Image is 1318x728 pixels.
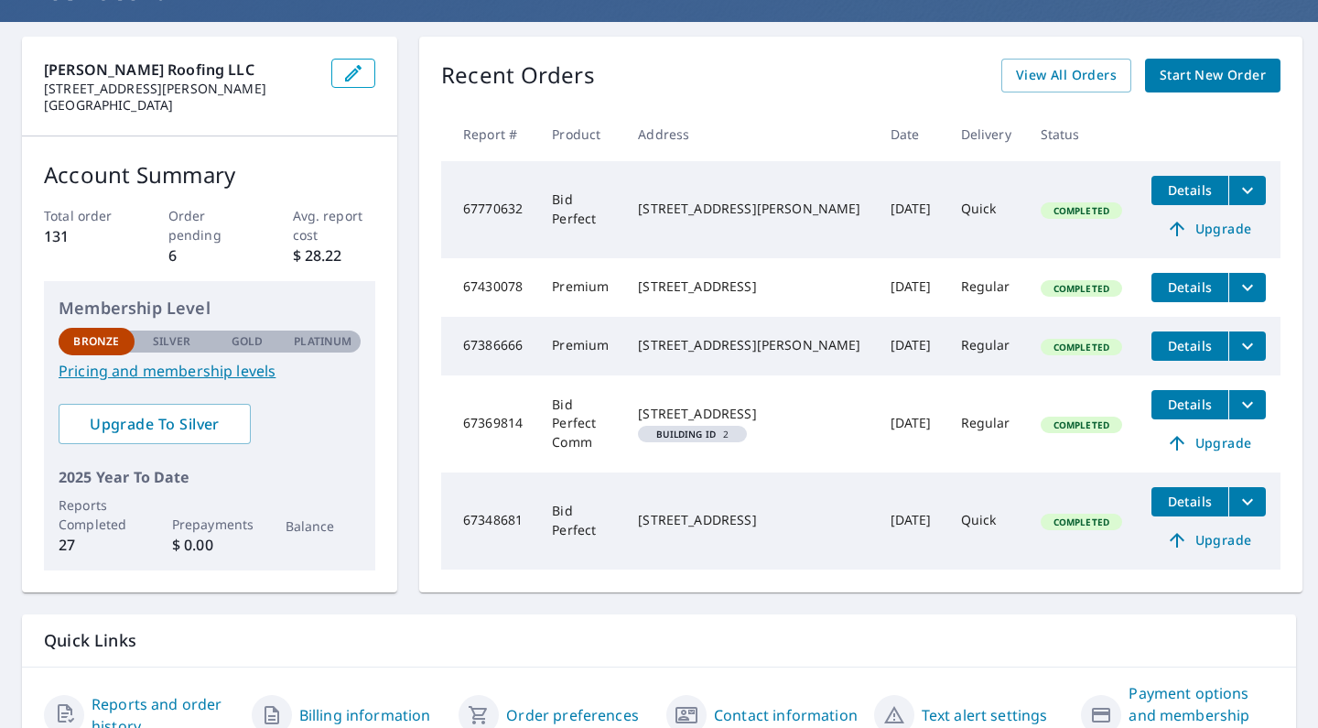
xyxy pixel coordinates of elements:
span: Completed [1043,282,1120,295]
a: View All Orders [1001,59,1131,92]
a: Contact information [714,704,858,726]
p: Avg. report cost [293,206,376,244]
p: Recent Orders [441,59,595,92]
div: [STREET_ADDRESS] [638,405,860,423]
td: Premium [537,258,623,317]
td: Regular [946,317,1026,375]
td: Regular [946,375,1026,473]
span: Details [1162,493,1217,510]
a: Start New Order [1145,59,1280,92]
span: Completed [1043,418,1120,431]
p: Balance [286,516,362,536]
span: Upgrade To Silver [73,414,236,434]
th: Report # [441,107,537,161]
span: Details [1162,337,1217,354]
a: Order preferences [506,704,639,726]
div: [STREET_ADDRESS][PERSON_NAME] [638,200,860,218]
span: Completed [1043,341,1120,353]
p: [STREET_ADDRESS][PERSON_NAME] [44,81,317,97]
div: [STREET_ADDRESS][PERSON_NAME] [638,336,860,354]
span: Details [1162,181,1217,199]
p: [PERSON_NAME] Roofing LLC [44,59,317,81]
button: detailsBtn-67386666 [1151,331,1228,361]
p: $ 0.00 [172,534,248,556]
a: Upgrade [1151,214,1266,244]
td: Quick [946,161,1026,258]
span: Completed [1043,204,1120,217]
p: Reports Completed [59,495,135,534]
button: filesDropdownBtn-67430078 [1228,273,1266,302]
td: [DATE] [876,317,946,375]
th: Product [537,107,623,161]
p: Quick Links [44,629,1274,652]
span: Details [1162,396,1217,413]
td: 67369814 [441,375,537,473]
td: Quick [946,473,1026,570]
p: Bronze [73,333,119,350]
a: Billing information [299,704,431,726]
button: detailsBtn-67369814 [1151,390,1228,419]
td: Regular [946,258,1026,317]
span: Completed [1043,516,1120,528]
button: detailsBtn-67770632 [1151,176,1228,205]
th: Status [1026,107,1137,161]
a: Pricing and membership levels [59,360,361,382]
td: Bid Perfect [537,473,623,570]
a: Upgrade To Silver [59,404,251,444]
th: Delivery [946,107,1026,161]
th: Date [876,107,946,161]
p: $ 28.22 [293,244,376,266]
p: Platinum [294,333,351,350]
span: Details [1162,278,1217,296]
span: View All Orders [1016,64,1117,87]
div: [STREET_ADDRESS] [638,511,860,529]
td: 67430078 [441,258,537,317]
a: Upgrade [1151,526,1266,555]
td: [DATE] [876,258,946,317]
button: filesDropdownBtn-67348681 [1228,487,1266,516]
td: 67348681 [441,473,537,570]
em: Building ID [656,429,716,439]
td: [DATE] [876,161,946,258]
td: [DATE] [876,375,946,473]
button: filesDropdownBtn-67369814 [1228,390,1266,419]
p: Gold [232,333,263,350]
button: filesDropdownBtn-67386666 [1228,331,1266,361]
p: Account Summary [44,158,375,191]
th: Address [623,107,875,161]
p: Membership Level [59,296,361,321]
span: Upgrade [1162,529,1255,551]
span: Start New Order [1160,64,1266,87]
td: 67770632 [441,161,537,258]
p: 6 [168,244,252,266]
a: Text alert settings [922,704,1048,726]
span: Upgrade [1162,218,1255,240]
p: Silver [153,333,191,350]
td: [DATE] [876,473,946,570]
a: Upgrade [1151,429,1266,458]
p: 2025 Year To Date [59,466,361,488]
td: 67386666 [441,317,537,375]
p: 27 [59,534,135,556]
span: Upgrade [1162,432,1255,454]
td: Bid Perfect Comm [537,375,623,473]
p: Total order [44,206,127,225]
p: Prepayments [172,515,248,534]
button: filesDropdownBtn-67770632 [1228,176,1266,205]
span: 2 [645,429,740,439]
div: [STREET_ADDRESS] [638,277,860,296]
button: detailsBtn-67430078 [1151,273,1228,302]
p: 131 [44,225,127,247]
p: Order pending [168,206,252,244]
button: detailsBtn-67348681 [1151,487,1228,516]
td: Bid Perfect [537,161,623,258]
p: [GEOGRAPHIC_DATA] [44,97,317,114]
td: Premium [537,317,623,375]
